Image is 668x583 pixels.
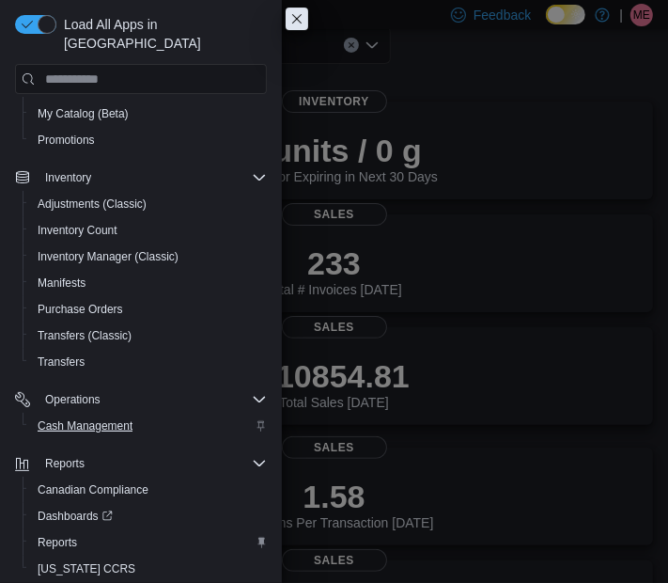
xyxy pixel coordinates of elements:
[23,101,274,127] button: My Catalog (Beta)
[38,561,135,576] span: [US_STATE] CCRS
[38,328,132,343] span: Transfers (Classic)
[23,296,274,323] button: Purchase Orders
[8,450,274,477] button: Reports
[8,386,274,413] button: Operations
[23,529,274,556] button: Reports
[8,165,274,191] button: Inventory
[23,244,274,270] button: Inventory Manager (Classic)
[30,129,102,151] a: Promotions
[30,219,267,242] span: Inventory Count
[23,270,274,296] button: Manifests
[30,558,143,580] a: [US_STATE] CCRS
[30,531,267,554] span: Reports
[23,477,274,503] button: Canadian Compliance
[38,535,77,550] span: Reports
[23,556,274,582] button: [US_STATE] CCRS
[38,223,117,238] span: Inventory Count
[30,245,186,268] a: Inventory Manager (Classic)
[45,456,85,471] span: Reports
[38,355,85,370] span: Transfers
[30,102,267,125] span: My Catalog (Beta)
[30,129,267,151] span: Promotions
[30,102,136,125] a: My Catalog (Beta)
[30,558,267,580] span: Washington CCRS
[45,170,91,185] span: Inventory
[38,452,267,475] span: Reports
[30,324,139,347] a: Transfers (Classic)
[30,479,267,501] span: Canadian Compliance
[30,505,267,528] span: Dashboards
[30,193,154,215] a: Adjustments (Classic)
[30,351,267,373] span: Transfers
[38,276,85,291] span: Manifests
[23,503,274,529] a: Dashboards
[56,15,267,53] span: Load All Apps in [GEOGRAPHIC_DATA]
[30,298,131,321] a: Purchase Orders
[38,133,95,148] span: Promotions
[38,388,267,411] span: Operations
[30,531,85,554] a: Reports
[30,415,267,437] span: Cash Management
[23,191,274,217] button: Adjustments (Classic)
[38,482,148,497] span: Canadian Compliance
[30,505,120,528] a: Dashboards
[38,249,179,264] span: Inventory Manager (Classic)
[30,193,267,215] span: Adjustments (Classic)
[38,166,99,189] button: Inventory
[38,302,123,317] span: Purchase Orders
[38,452,92,475] button: Reports
[38,106,129,121] span: My Catalog (Beta)
[38,418,132,433] span: Cash Management
[23,413,274,439] button: Cash Management
[38,509,113,524] span: Dashboards
[30,272,93,294] a: Manifests
[23,217,274,244] button: Inventory Count
[38,166,267,189] span: Inventory
[45,392,101,407] span: Operations
[30,479,156,501] a: Canadian Compliance
[38,388,108,411] button: Operations
[30,298,267,321] span: Purchase Orders
[30,219,125,242] a: Inventory Count
[30,324,267,347] span: Transfers (Classic)
[38,197,147,212] span: Adjustments (Classic)
[23,349,274,375] button: Transfers
[286,8,308,30] button: Close this dialog
[30,415,140,437] a: Cash Management
[30,245,267,268] span: Inventory Manager (Classic)
[23,127,274,153] button: Promotions
[30,351,92,373] a: Transfers
[23,323,274,349] button: Transfers (Classic)
[30,272,267,294] span: Manifests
